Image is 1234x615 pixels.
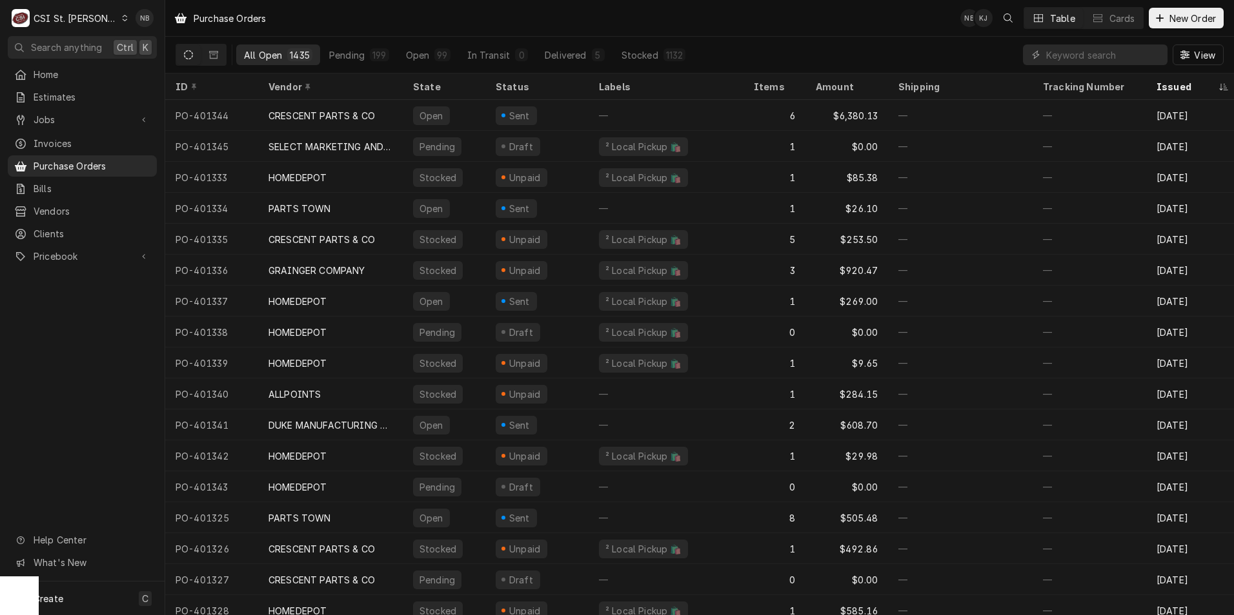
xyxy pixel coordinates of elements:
div: Unpaid [507,171,542,184]
a: Go to Pricebook [8,246,157,267]
div: $0.00 [805,471,888,502]
div: Draft [507,140,535,153]
div: Ken Jiricek's Avatar [975,9,993,27]
div: Open [418,295,445,308]
div: Stocked [418,264,458,277]
div: C [12,9,30,27]
a: Go to What's New [8,552,157,573]
button: New Order [1149,8,1224,28]
div: — [888,286,1033,317]
div: Unpaid [507,387,542,401]
div: NB [960,9,978,27]
div: 1132 [666,48,683,62]
div: Nick Badolato's Avatar [136,9,154,27]
div: HOMEDEPOT [268,326,327,339]
div: PO-401337 [165,286,258,317]
a: Vendors [8,200,157,222]
div: PARTS TOWN [268,202,331,215]
a: Go to Jobs [8,109,157,130]
div: $85.38 [805,162,888,193]
div: PO-401343 [165,471,258,502]
div: 1 [743,193,805,224]
div: 1 [743,286,805,317]
div: KJ [975,9,993,27]
div: $26.10 [805,193,888,224]
div: PO-401335 [165,224,258,255]
div: 1 [743,131,805,162]
div: Shipping [898,80,1022,93]
div: — [1033,100,1146,131]
div: Vendor [268,80,390,93]
div: In Transit [467,48,511,62]
span: Vendors [34,204,150,218]
div: — [888,100,1033,131]
span: Ctrl [117,41,134,54]
div: ² Local Pickup 🛍️ [604,449,683,463]
div: — [888,224,1033,255]
div: — [888,131,1033,162]
div: Open [418,202,445,215]
div: HOMEDEPOT [268,356,327,370]
div: CSI St. Louis's Avatar [12,9,30,27]
div: PO-401336 [165,255,258,286]
input: Keyword search [1046,44,1161,65]
div: 1 [743,440,805,471]
span: New Order [1167,12,1219,25]
span: Clients [34,227,150,240]
div: HOMEDEPOT [268,449,327,463]
div: $608.70 [805,409,888,440]
div: — [1033,286,1146,317]
div: Stocked [418,356,458,370]
div: Stocked [418,449,458,463]
div: ² Local Pickup 🛍️ [604,171,683,184]
div: 6 [743,100,805,131]
a: Estimates [8,86,157,108]
span: Search anything [31,41,102,54]
div: — [1033,193,1146,224]
div: 0 [743,471,805,502]
div: Stocked [418,171,458,184]
div: 99 [437,48,447,62]
div: $0.00 [805,564,888,595]
div: Draft [507,480,535,494]
div: $253.50 [805,224,888,255]
div: — [1033,440,1146,471]
div: — [589,471,743,502]
span: Invoices [34,137,150,150]
div: — [589,378,743,409]
div: Stocked [418,233,458,246]
div: PO-401342 [165,440,258,471]
div: 199 [372,48,386,62]
div: — [1033,502,1146,533]
div: ² Local Pickup 🛍️ [604,542,683,556]
div: PARTS TOWN [268,511,331,525]
div: PO-401326 [165,533,258,564]
a: Purchase Orders [8,155,157,177]
div: — [1033,471,1146,502]
span: Help Center [34,533,149,547]
div: $29.98 [805,440,888,471]
div: Issued [1157,80,1216,93]
div: $6,380.13 [805,100,888,131]
div: State [413,80,475,93]
div: Pending [418,573,456,587]
div: Pending [418,326,456,339]
div: — [888,564,1033,595]
div: PO-401344 [165,100,258,131]
div: HOMEDEPOT [268,171,327,184]
div: ² Local Pickup 🛍️ [604,233,683,246]
div: HOMEDEPOT [268,480,327,494]
div: — [589,502,743,533]
div: Stocked [418,542,458,556]
div: — [888,193,1033,224]
span: Purchase Orders [34,159,150,173]
div: $492.86 [805,533,888,564]
div: All Open [244,48,282,62]
div: Open [418,109,445,122]
div: — [1033,317,1146,347]
div: Open [406,48,430,62]
div: CRESCENT PARTS & CO [268,109,375,122]
div: 3 [743,255,805,286]
div: PO-401345 [165,131,258,162]
div: — [888,317,1033,347]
